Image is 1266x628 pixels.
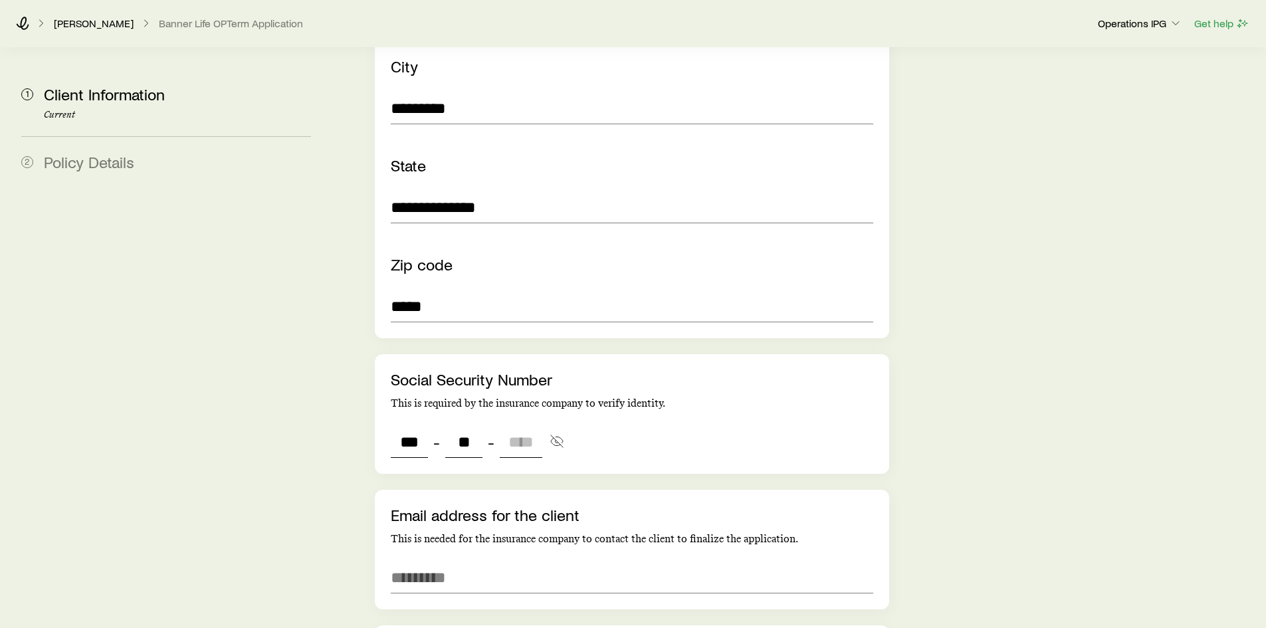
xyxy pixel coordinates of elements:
label: City [391,56,418,76]
p: Social Security Number [391,370,873,389]
span: 2 [21,156,33,168]
p: Operations IPG [1098,17,1182,30]
label: Zip code [391,255,453,274]
span: Client Information [44,84,165,104]
span: Policy Details [44,152,134,171]
span: - [433,433,440,451]
button: Banner Life OPTerm Application [158,17,304,30]
button: Operations IPG [1097,16,1183,32]
a: [PERSON_NAME] [53,17,134,30]
span: - [488,433,494,451]
p: Email address for the client [391,506,873,524]
label: State [391,156,426,175]
span: 1 [21,88,33,100]
p: This is needed for the insurance company to contact the client to finalize the application. [391,532,873,546]
p: This is required by the insurance company to verify identity. [391,397,873,410]
button: Get help [1194,16,1250,31]
p: Current [44,110,311,120]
